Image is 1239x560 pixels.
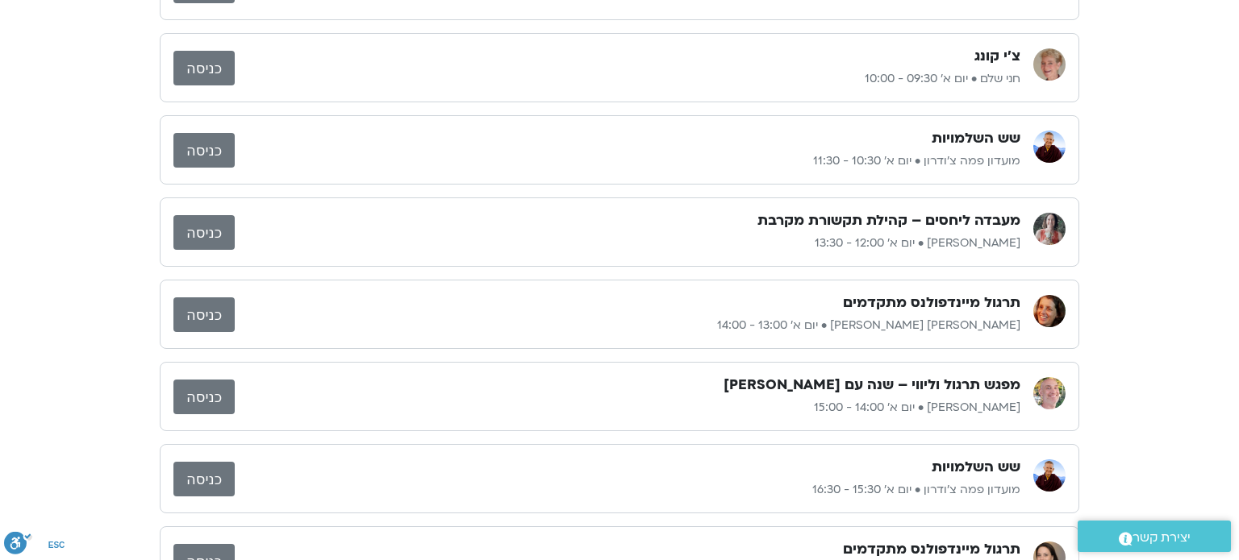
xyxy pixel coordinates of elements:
[235,234,1020,253] p: [PERSON_NAME] • יום א׳ 12:00 - 13:30
[235,69,1020,89] p: חני שלם • יום א׳ 09:30 - 10:00
[1033,459,1066,492] img: מועדון פמה צ'ודרון
[1078,521,1231,552] a: יצירת קשר
[1033,377,1066,409] img: רון אלון
[173,462,235,496] a: כניסה
[843,293,1020,313] h3: תרגול מיינדפולנס מתקדמים
[235,316,1020,335] p: [PERSON_NAME] [PERSON_NAME] • יום א׳ 13:00 - 14:00
[1033,48,1066,81] img: חני שלם
[1033,131,1066,163] img: מועדון פמה צ'ודרון
[974,47,1020,66] h3: צ'י קונג
[1033,295,1066,327] img: סיגל בירן אבוחצירה
[757,211,1020,230] h3: מעבדה ליחסים – קהילת תקשורת מקרבת
[932,129,1020,148] h3: שש השלמויות
[843,540,1020,559] h3: תרגול מיינדפולנס מתקדמים
[173,51,235,85] a: כניסה
[173,133,235,168] a: כניסה
[1033,213,1066,245] img: לילך בן דרור
[932,458,1020,477] h3: שש השלמויות
[173,297,235,332] a: כניסה
[724,375,1020,395] h3: מפגש תרגול וליווי – שנה עם [PERSON_NAME]
[235,151,1020,171] p: מועדון פמה צ'ודרון • יום א׳ 10:30 - 11:30
[235,398,1020,417] p: [PERSON_NAME] • יום א׳ 14:00 - 15:00
[235,480,1020,500] p: מועדון פמה צ'ודרון • יום א׳ 15:30 - 16:30
[1133,527,1191,549] span: יצירת קשר
[173,380,235,414] a: כניסה
[173,215,235,250] a: כניסה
